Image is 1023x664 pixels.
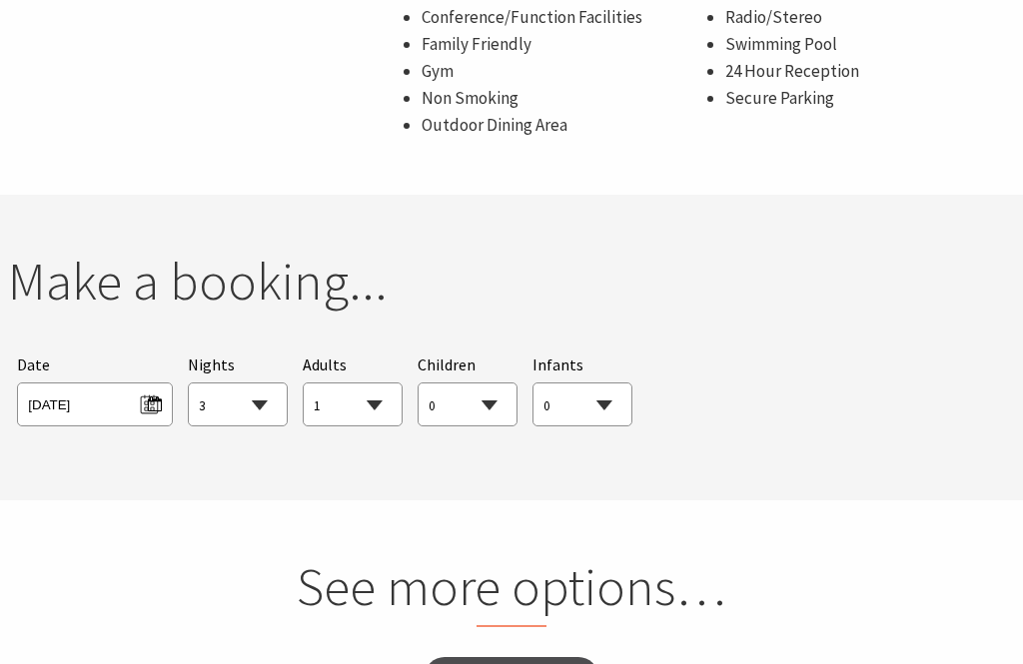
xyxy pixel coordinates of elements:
[188,353,288,428] div: Choose a number of nights
[725,32,1008,59] li: Swimming Pool
[303,355,347,375] span: Adults
[422,113,704,140] li: Outdoor Dining Area
[725,5,1008,32] li: Radio/Stereo
[422,5,704,32] li: Conference/Function Facilities
[422,32,704,59] li: Family Friendly
[188,353,235,379] span: Nights
[17,353,172,428] div: Please choose your desired arrival date
[17,355,50,375] span: Date
[532,355,583,375] span: Infants
[189,556,833,628] h2: See more options…
[418,355,476,375] span: Children
[725,59,1008,86] li: 24 Hour Reception
[28,389,161,416] span: [DATE]
[725,86,1008,113] li: Secure Parking
[422,86,704,113] li: Non Smoking
[8,251,1015,315] h2: Make a booking...
[422,59,704,86] li: Gym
